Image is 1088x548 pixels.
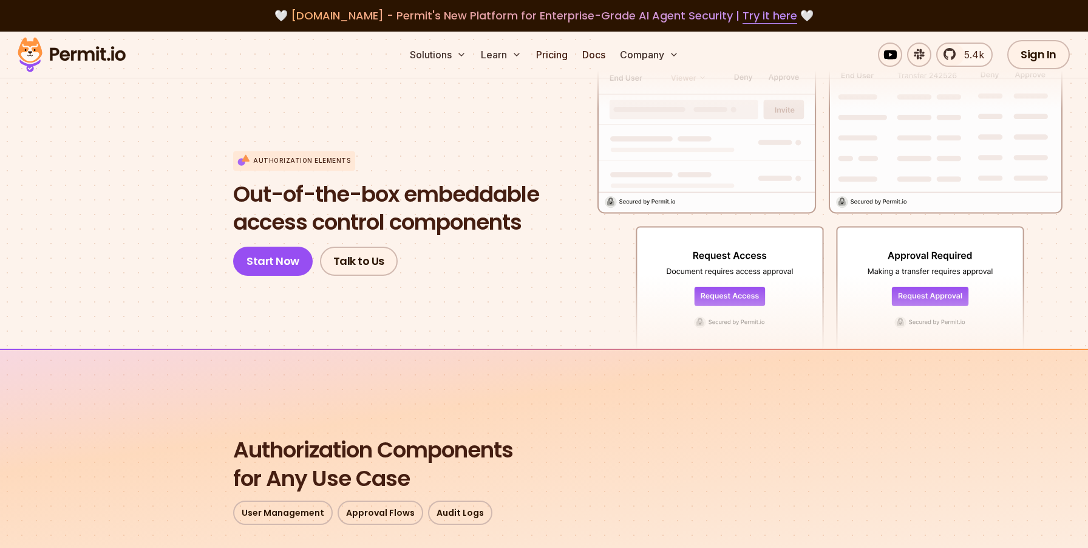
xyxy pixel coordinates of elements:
a: Approval Flows [338,501,423,525]
a: Try it here [743,8,797,24]
h1: access control components [233,180,539,238]
a: User Management [233,501,333,525]
div: 🤍 🤍 [29,7,1059,24]
a: Talk to Us [320,247,398,276]
a: 5.4k [936,43,993,67]
a: Start Now [233,247,313,276]
button: Solutions [405,43,471,67]
p: Authorization Elements [253,156,350,165]
span: Authorization Components [233,436,855,465]
span: Out-of-the-box embeddable [233,180,539,209]
span: [DOMAIN_NAME] - Permit's New Platform for Enterprise-Grade AI Agent Security | [291,8,797,23]
span: 5.4k [957,47,984,62]
a: Docs [577,43,610,67]
a: Pricing [531,43,573,67]
a: Audit Logs [428,501,492,525]
button: Learn [476,43,526,67]
a: Sign In [1007,40,1070,69]
img: Permit logo [12,34,131,75]
button: Company [615,43,684,67]
h2: for Any Use Case [233,436,855,493]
